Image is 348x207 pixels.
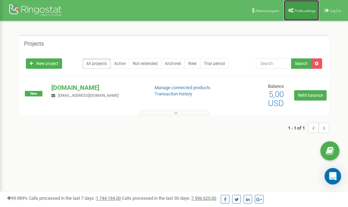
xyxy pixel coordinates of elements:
[155,91,192,96] a: Transaction history
[288,116,329,140] nav: ...
[155,85,210,90] a: Manage connected products
[256,58,291,69] input: Search
[82,58,111,69] a: All projects
[25,91,42,96] span: New
[295,9,316,13] span: Profile settings
[288,123,308,133] span: 1 - 1 of 1
[129,58,161,69] a: Not extended
[185,58,200,69] a: New
[256,9,279,13] span: Referral program
[291,58,311,69] button: Search
[7,196,28,201] span: 99,989%
[110,58,129,69] a: Active
[161,58,185,69] a: Archived
[294,90,327,101] a: Refill balance
[24,41,44,47] h5: Projects
[51,83,143,92] p: [DOMAIN_NAME]
[325,168,341,185] div: Open Intercom Messenger
[268,84,284,89] span: Balance
[200,58,229,69] a: Trial period
[96,196,121,201] u: 1 744 194,00
[330,9,341,13] span: Log Out
[191,196,216,201] u: 7 596 625,00
[268,90,284,108] span: 5,00 USD
[58,93,119,98] span: [EMAIL_ADDRESS][DOMAIN_NAME]
[29,196,121,201] span: Calls processed in the last 7 days :
[122,196,216,201] span: Calls processed in the last 30 days :
[26,58,62,69] a: New project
